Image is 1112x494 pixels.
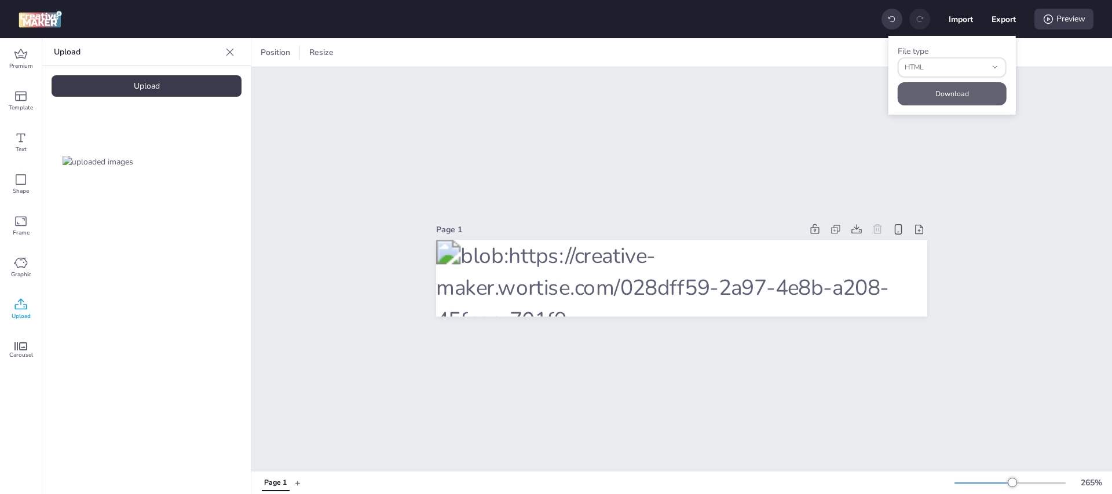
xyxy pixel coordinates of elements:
[256,473,295,493] div: Tabs
[898,57,1007,78] button: fileType
[898,82,1007,105] button: Download
[992,7,1016,31] button: Export
[13,228,30,237] span: Frame
[307,46,336,58] span: Resize
[19,10,62,28] img: logo Creative Maker
[9,61,33,71] span: Premium
[436,224,802,236] div: Page 1
[1034,9,1093,30] div: Preview
[258,46,292,58] span: Position
[905,63,987,73] span: HTML
[949,7,973,31] button: Import
[63,156,133,168] img: uploaded images
[295,473,301,493] button: +
[11,270,31,279] span: Graphic
[1077,477,1105,489] div: 265 %
[13,186,29,196] span: Shape
[898,46,928,57] label: File type
[9,103,33,112] span: Template
[12,312,31,321] span: Upload
[264,478,287,488] div: Page 1
[9,350,33,360] span: Carousel
[52,75,242,97] div: Upload
[16,145,27,154] span: Text
[54,38,221,66] p: Upload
